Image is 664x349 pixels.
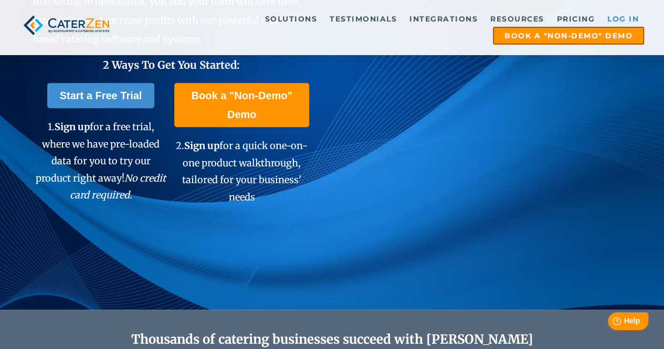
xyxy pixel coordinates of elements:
[176,140,308,203] span: 2. for a quick one-on-one product walkthrough, tailored for your business' needs
[602,11,644,27] a: Log in
[54,121,89,133] span: Sign up
[47,83,155,108] a: Start a Free Trial
[404,11,483,27] a: Integrations
[174,83,309,127] a: Book a "Non-Demo" Demo
[493,27,644,45] a: Book a "Non-Demo" Demo
[184,140,219,152] span: Sign up
[552,11,600,27] a: Pricing
[126,11,644,45] div: Navigation Menu
[20,11,113,39] img: caterzen
[324,11,402,27] a: Testimonials
[36,121,166,201] span: 1. for a free trial, where we have pre-loaded data for you to try our product right away!
[260,11,323,27] a: Solutions
[485,11,550,27] a: Resources
[69,172,166,201] em: No credit card required.
[571,308,652,337] iframe: Help widget launcher
[103,58,240,71] span: 2 Ways To Get You Started:
[67,332,598,347] h2: Thousands of catering businesses succeed with [PERSON_NAME]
